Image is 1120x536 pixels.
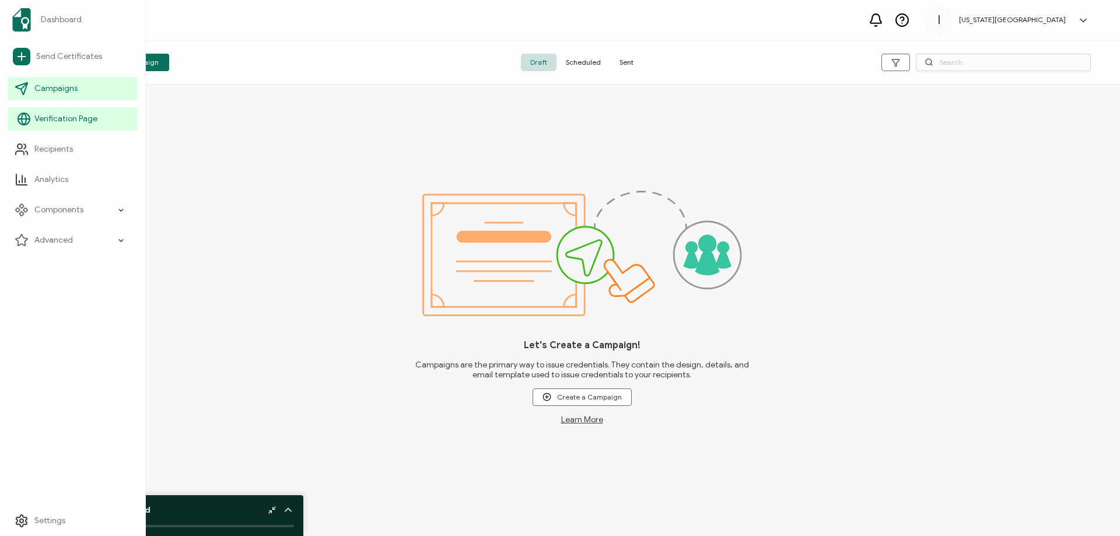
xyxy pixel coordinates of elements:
[34,113,97,125] span: Verification Page
[8,168,138,191] a: Analytics
[556,54,610,71] span: Scheduled
[8,107,138,131] a: Verification Page
[8,138,138,161] a: Recipients
[524,339,640,351] h1: Let's Create a Campaign!
[916,54,1091,71] input: Search
[414,360,750,380] span: Campaigns are the primary way to issue credentials. They contain the design, details, and email t...
[34,83,78,94] span: Campaigns
[34,174,68,185] span: Analytics
[34,234,73,246] span: Advanced
[8,3,138,36] a: Dashboard
[521,54,556,71] span: Draft
[8,77,138,100] a: Campaigns
[542,393,622,401] span: Create a Campaign
[422,191,742,316] img: campaigns.svg
[41,14,82,26] span: Dashboard
[12,8,31,31] img: sertifier-logomark-colored.svg
[610,54,643,71] span: Sent
[561,415,603,425] a: Learn More
[8,43,138,70] a: Send Certificates
[36,51,102,62] span: Send Certificates
[34,204,83,216] span: Components
[34,515,65,527] span: Settings
[937,12,940,29] span: I
[34,143,73,155] span: Recipients
[959,16,1066,24] h5: [US_STATE][GEOGRAPHIC_DATA]
[533,388,632,406] button: Create a Campaign
[8,509,138,533] a: Settings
